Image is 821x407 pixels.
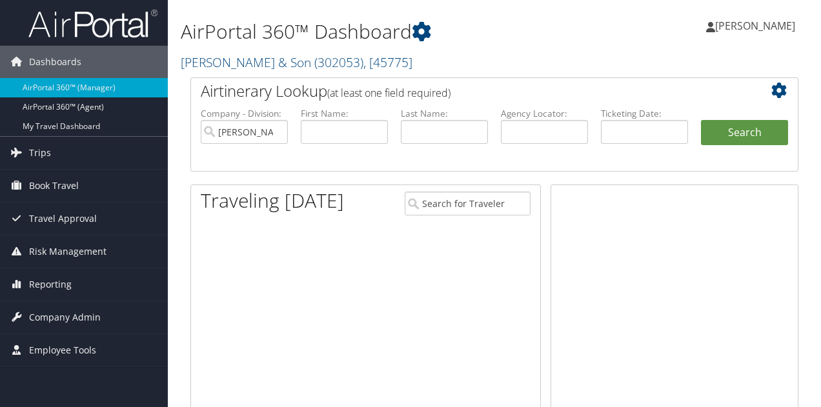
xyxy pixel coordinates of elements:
span: Company Admin [29,301,101,333]
h2: Airtinerary Lookup [201,80,738,102]
span: , [ 45775 ] [363,54,412,71]
input: Search for Traveler [405,192,531,215]
span: [PERSON_NAME] [715,19,795,33]
span: Employee Tools [29,334,96,366]
img: airportal-logo.png [28,8,157,39]
a: [PERSON_NAME] & Son [181,54,412,71]
span: Risk Management [29,235,106,268]
span: ( 302053 ) [314,54,363,71]
span: (at least one field required) [327,86,451,100]
button: Search [701,120,788,146]
a: [PERSON_NAME] [706,6,808,45]
span: Trips [29,137,51,169]
label: Ticketing Date: [601,107,688,120]
label: Agency Locator: [501,107,588,120]
label: Last Name: [401,107,488,120]
h1: AirPortal 360™ Dashboard [181,18,599,45]
span: Travel Approval [29,203,97,235]
span: Dashboards [29,46,81,78]
label: Company - Division: [201,107,288,120]
span: Reporting [29,268,72,301]
span: Book Travel [29,170,79,202]
h1: Traveling [DATE] [201,187,344,214]
label: First Name: [301,107,388,120]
